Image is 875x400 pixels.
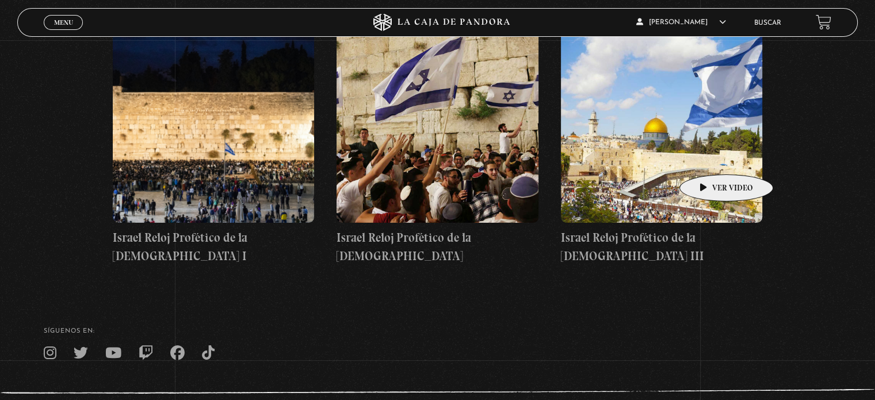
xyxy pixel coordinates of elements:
[113,16,314,265] a: Israel Reloj Profético de la [DEMOGRAPHIC_DATA] I
[113,228,314,265] h4: Israel Reloj Profético de la [DEMOGRAPHIC_DATA] I
[337,228,538,265] h4: Israel Reloj Profético de la [DEMOGRAPHIC_DATA]
[337,16,538,265] a: Israel Reloj Profético de la [DEMOGRAPHIC_DATA]
[54,19,73,26] span: Menu
[754,20,781,26] a: Buscar
[50,29,77,37] span: Cerrar
[44,328,831,334] h4: SÍguenos en:
[561,16,762,265] a: Israel Reloj Profético de la [DEMOGRAPHIC_DATA] III
[636,19,726,26] span: [PERSON_NAME]
[816,14,831,30] a: View your shopping cart
[561,228,762,265] h4: Israel Reloj Profético de la [DEMOGRAPHIC_DATA] III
